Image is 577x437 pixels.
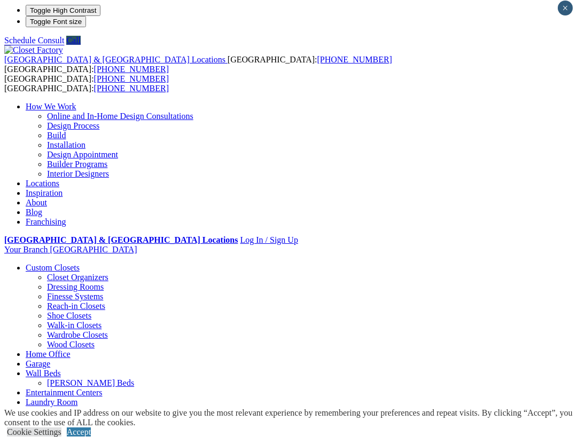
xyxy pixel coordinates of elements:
[7,427,61,436] a: Cookie Settings
[4,55,228,64] a: [GEOGRAPHIC_DATA] & [GEOGRAPHIC_DATA] Locations
[4,55,225,64] span: [GEOGRAPHIC_DATA] & [GEOGRAPHIC_DATA] Locations
[4,245,137,254] a: Your Branch [GEOGRAPHIC_DATA]
[26,369,61,378] a: Wall Beds
[47,121,99,130] a: Design Process
[26,179,59,188] a: Locations
[26,407,62,416] a: Wall Units
[47,140,85,149] a: Installation
[4,36,64,45] a: Schedule Consult
[26,102,76,111] a: How We Work
[4,74,169,93] span: [GEOGRAPHIC_DATA]: [GEOGRAPHIC_DATA]:
[317,55,392,64] a: [PHONE_NUMBER]
[4,245,48,254] span: Your Branch
[26,398,77,407] a: Laundry Room
[26,217,66,226] a: Franchising
[558,1,573,15] button: Close
[47,340,95,349] a: Wood Closets
[26,359,50,368] a: Garage
[47,169,109,178] a: Interior Designers
[47,282,104,291] a: Dressing Rooms
[47,292,103,301] a: Finesse Systems
[94,74,169,83] a: [PHONE_NUMBER]
[26,198,47,207] a: About
[47,160,107,169] a: Builder Programs
[47,112,193,121] a: Online and In-Home Design Consultations
[67,427,91,436] a: Accept
[4,235,238,244] a: [GEOGRAPHIC_DATA] & [GEOGRAPHIC_DATA] Locations
[240,235,298,244] a: Log In / Sign Up
[94,84,169,93] a: [PHONE_NUMBER]
[50,245,137,254] span: [GEOGRAPHIC_DATA]
[47,273,108,282] a: Closet Organizers
[30,6,96,14] span: Toggle High Contrast
[26,263,80,272] a: Custom Closets
[47,301,105,311] a: Reach-in Closets
[47,378,134,387] a: [PERSON_NAME] Beds
[30,18,82,26] span: Toggle Font size
[26,16,86,27] button: Toggle Font size
[26,388,103,397] a: Entertainment Centers
[47,330,108,339] a: Wardrobe Closets
[94,65,169,74] a: [PHONE_NUMBER]
[47,131,66,140] a: Build
[47,150,118,159] a: Design Appointment
[26,349,71,359] a: Home Office
[4,55,392,74] span: [GEOGRAPHIC_DATA]: [GEOGRAPHIC_DATA]:
[26,5,100,16] button: Toggle High Contrast
[26,208,42,217] a: Blog
[47,321,102,330] a: Walk-in Closets
[26,188,63,197] a: Inspiration
[4,408,577,427] div: We use cookies and IP address on our website to give you the most relevant experience by remember...
[47,311,91,320] a: Shoe Closets
[66,36,81,45] a: Call
[4,45,63,55] img: Closet Factory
